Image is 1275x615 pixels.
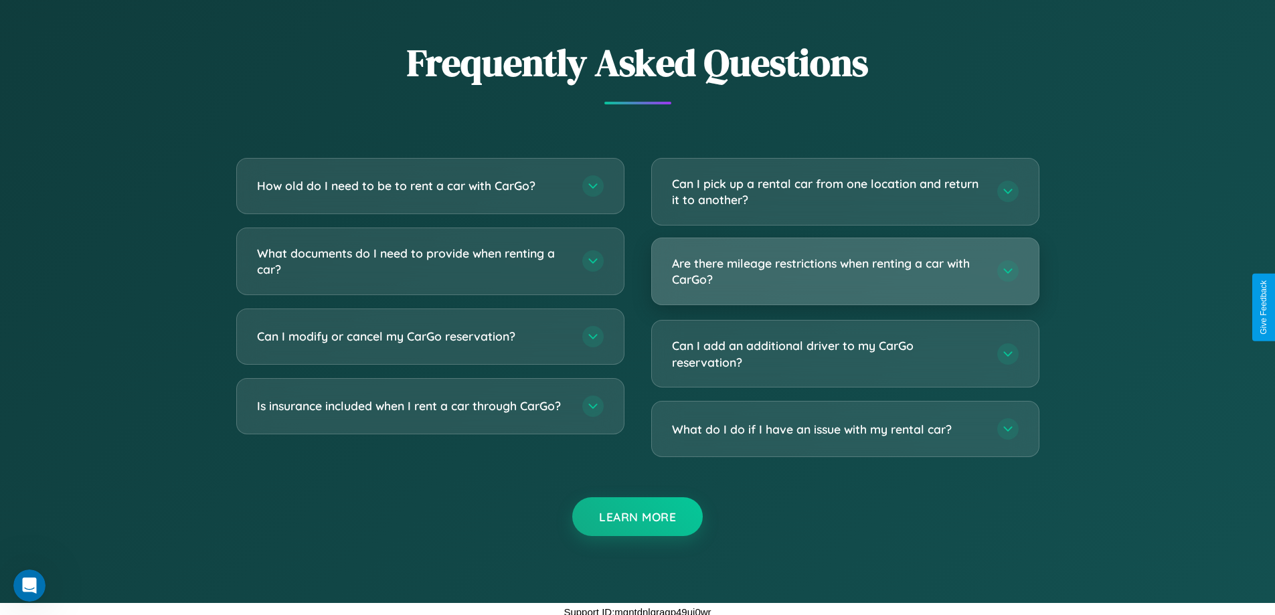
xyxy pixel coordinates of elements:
h3: Is insurance included when I rent a car through CarGo? [257,398,569,414]
iframe: Intercom live chat [13,569,46,602]
h3: What do I do if I have an issue with my rental car? [672,421,984,438]
h3: What documents do I need to provide when renting a car? [257,245,569,278]
h2: Frequently Asked Questions [236,37,1039,88]
h3: Are there mileage restrictions when renting a car with CarGo? [672,255,984,288]
h3: Can I pick up a rental car from one location and return it to another? [672,175,984,208]
h3: How old do I need to be to rent a car with CarGo? [257,177,569,194]
h3: Can I modify or cancel my CarGo reservation? [257,328,569,345]
button: Learn More [572,497,703,536]
div: Give Feedback [1259,280,1268,335]
h3: Can I add an additional driver to my CarGo reservation? [672,337,984,370]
